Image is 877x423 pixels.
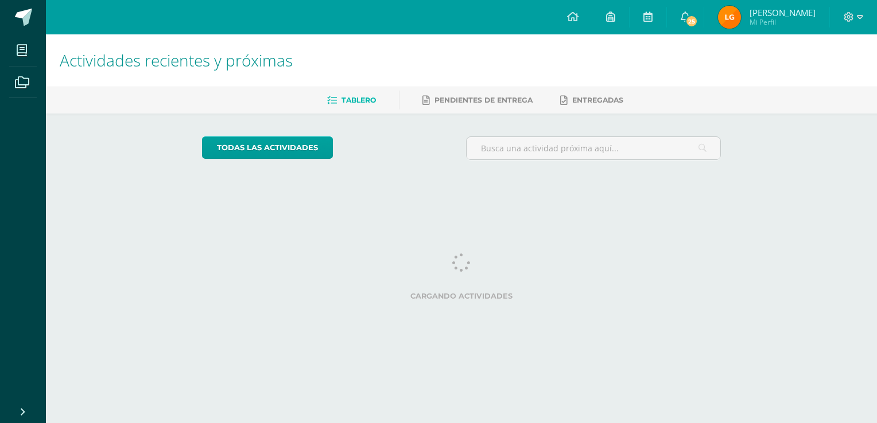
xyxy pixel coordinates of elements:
[718,6,741,29] img: 2b07e7083290fa3d522a25deb24f4cca.png
[342,96,376,104] span: Tablero
[422,91,533,109] a: Pendientes de entrega
[750,17,816,27] span: Mi Perfil
[560,91,623,109] a: Entregadas
[202,136,333,159] a: todas las Actividades
[202,292,721,300] label: Cargando actividades
[750,7,816,18] span: [PERSON_NAME]
[60,49,293,71] span: Actividades recientes y próximas
[572,96,623,104] span: Entregadas
[434,96,533,104] span: Pendientes de entrega
[327,91,376,109] a: Tablero
[467,137,721,159] input: Busca una actividad próxima aquí...
[685,15,698,28] span: 25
